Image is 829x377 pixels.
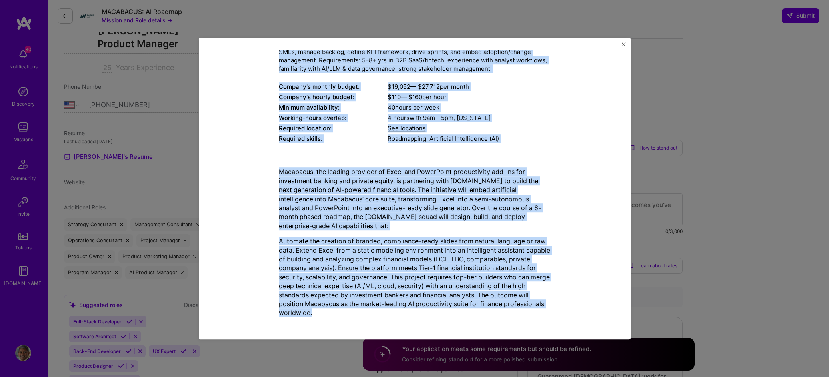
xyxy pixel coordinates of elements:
div: $ 110 — $ 160 per hour [388,93,551,102]
p: Automate the creation of branded, compliance-ready slides from natural language or raw data. Exte... [279,237,551,317]
div: Working-hours overlap: [279,114,388,122]
div: Mission: Lead the roadmap for Macabacus’ AI-powered Excel & PowerPoint suite, turning complex ban... [279,31,551,73]
span: 9am - 5pm , [421,114,457,122]
div: Required skills: [279,135,388,143]
div: Company's monthly budget: [279,83,388,91]
div: 4 hours with [US_STATE] [388,114,551,122]
div: $ 19,052 — $ 27,712 per month [388,83,551,91]
div: Minimum availability: [279,104,388,112]
div: Company's hourly budget: [279,93,388,102]
div: Required location: [279,124,388,133]
p: Macabacus, the leading provider of Excel and PowerPoint productivity add-ins for investment banki... [279,168,551,231]
button: Close [622,42,626,51]
div: 40 hours per week [388,104,551,112]
span: See locations [388,125,426,132]
div: Roadmapping, Artificial Intelligence (AI) [388,135,551,143]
